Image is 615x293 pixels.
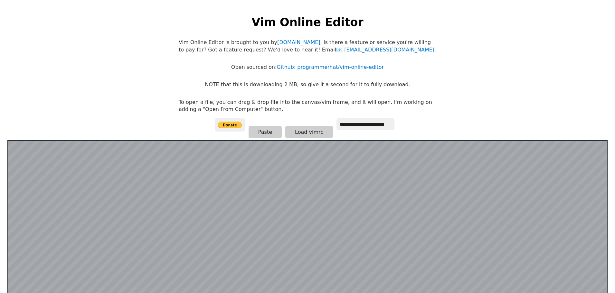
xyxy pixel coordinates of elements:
[277,39,320,45] a: [DOMAIN_NAME]
[231,64,384,71] p: Open sourced on:
[179,39,436,53] p: Vim Online Editor is brought to you by . Is there a feature or service you're willing to pay for?...
[285,126,333,138] button: Load vimrc
[249,126,282,138] button: Paste
[277,64,384,70] a: Github: programmerhat/vim-online-editor
[336,47,434,53] a: [EMAIL_ADDRESS][DOMAIN_NAME]
[179,99,436,113] p: To open a file, you can drag & drop file into the canvas/vim frame, and it will open. I'm working...
[251,14,363,30] h1: Vim Online Editor
[205,81,410,88] p: NOTE that this is downloading 2 MB, so give it a second for it to fully download.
